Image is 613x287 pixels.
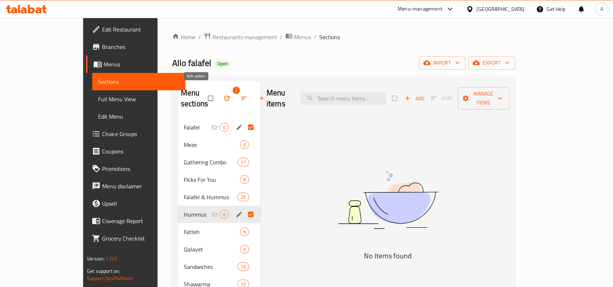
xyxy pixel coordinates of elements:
[403,93,426,104] span: Add item
[214,60,231,68] div: Open
[86,177,186,195] a: Menu disclaimer
[184,262,238,271] span: Sandwiches
[102,164,180,173] span: Promotions
[184,175,240,184] span: Picks For You
[86,195,186,212] a: Upsell
[240,142,249,148] span: 0
[254,90,271,106] button: Add section
[98,95,180,103] span: Full Menu View
[103,60,180,69] span: Menus
[178,136,261,153] div: Meze0
[178,119,261,136] div: Falafel0edit
[86,230,186,247] a: Grocery Checklist
[294,33,311,41] span: Menus
[238,159,249,166] span: 17
[178,206,261,223] div: Hummus0edit
[240,229,249,235] span: 9
[86,212,186,230] a: Coverage Report
[178,153,261,171] div: Gathering Combo17
[220,211,228,218] span: 0
[184,245,240,254] span: Qalayet
[240,140,249,149] div: items
[172,32,515,42] nav: breadcrumb
[235,123,245,132] button: edit
[204,32,277,42] a: Restaurants management
[102,147,180,156] span: Coupons
[184,123,211,132] span: Falafel
[464,89,504,107] span: Manage items
[102,217,180,225] span: Coverage Report
[92,73,186,90] a: Sections
[204,91,219,105] span: Select all sections
[86,21,186,38] a: Edit Restaurant
[280,33,283,41] li: /
[178,171,261,188] div: Picks For You8
[458,87,510,110] button: Manage items
[240,246,249,253] span: 6
[240,176,249,183] span: 8
[87,266,120,276] span: Get support on:
[181,87,208,109] h2: Menu sections
[240,245,249,254] div: items
[238,194,249,201] span: 25
[86,56,186,73] a: Menus
[238,193,249,201] div: items
[297,250,479,262] h5: No Items found
[468,56,515,70] button: export
[425,58,460,67] span: import
[477,5,525,13] div: [GEOGRAPHIC_DATA]
[178,223,261,241] div: Fatteh9
[87,274,133,283] a: Support.OpsPlatform
[211,211,218,218] svg: Inactive section
[398,5,443,13] div: Menu-management
[235,210,245,219] button: edit
[233,87,240,94] span: 2
[405,94,425,103] span: Add
[184,210,211,219] span: Hummus
[474,58,510,67] span: export
[172,55,211,71] span: Allo falafel
[102,199,180,208] span: Upsell
[102,234,180,243] span: Grocery Checklist
[102,182,180,190] span: Menu disclaimer
[184,227,240,236] span: Fatteh
[102,25,180,34] span: Edit Restaurant
[212,33,277,41] span: Restaurants management
[214,61,231,67] span: Open
[240,227,249,236] div: items
[178,241,261,258] div: Qalayet6
[419,56,466,70] button: import
[86,143,186,160] a: Coupons
[198,33,201,41] li: /
[184,158,238,167] span: Gathering Combo
[98,112,180,121] span: Edit Menu
[184,193,238,201] span: Falafel & Hummus
[178,258,261,275] div: Sandwiches15
[92,90,186,108] a: Full Menu View
[238,262,249,271] div: items
[301,92,386,105] input: search
[87,254,105,263] span: Version:
[98,77,180,86] span: Sections
[106,254,117,263] span: 1.0.0
[297,152,479,248] img: dish.svg
[102,130,180,138] span: Choice Groups
[319,33,340,41] span: Sections
[220,124,228,131] span: 0
[92,108,186,125] a: Edit Menu
[178,188,261,206] div: Falafel & Hummus25
[86,38,186,56] a: Branches
[86,125,186,143] a: Choice Groups
[285,32,311,42] a: Menus
[184,140,240,149] span: Meze
[238,158,249,167] div: items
